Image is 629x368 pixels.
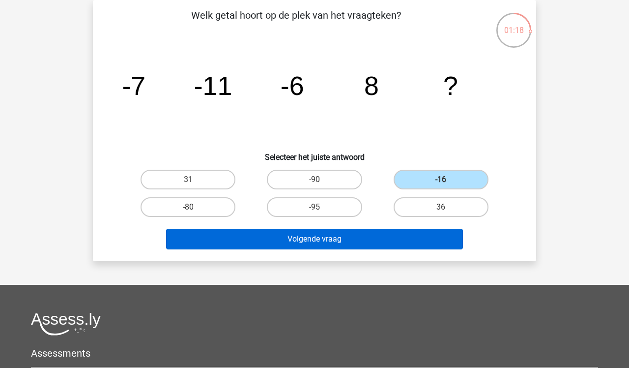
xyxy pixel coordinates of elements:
label: -16 [394,170,488,189]
label: -80 [141,197,235,217]
div: 01:18 [495,12,532,36]
h6: Selecteer het juiste antwoord [109,145,520,162]
button: Volgende vraag [166,229,463,249]
p: Welk getal hoort op de plek van het vraagteken? [109,8,484,37]
tspan: -7 [122,71,145,100]
label: 31 [141,170,235,189]
h5: Assessments [31,347,598,359]
tspan: 8 [364,71,379,100]
img: Assessly logo [31,312,101,336]
label: -95 [267,197,362,217]
tspan: ? [443,71,458,100]
label: 36 [394,197,488,217]
label: -90 [267,170,362,189]
tspan: -11 [194,71,232,100]
tspan: -6 [281,71,304,100]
